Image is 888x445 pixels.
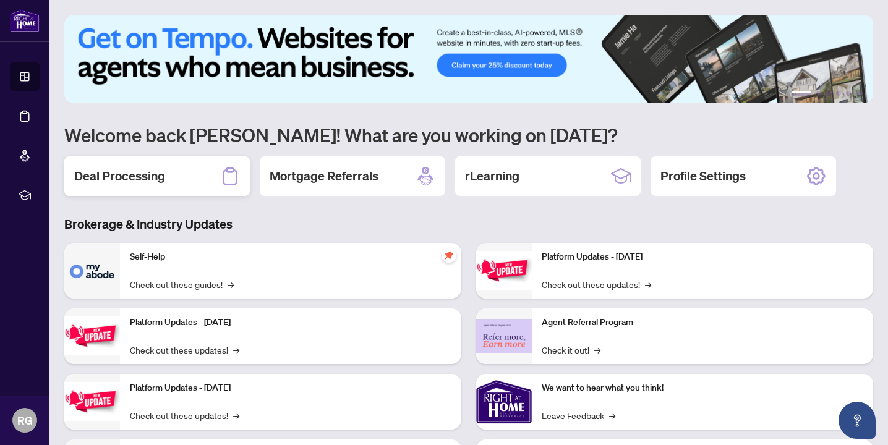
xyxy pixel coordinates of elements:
[792,91,811,96] button: 1
[10,9,40,32] img: logo
[130,250,451,264] p: Self-Help
[442,248,456,263] span: pushpin
[465,167,519,185] h2: rLearning
[836,91,841,96] button: 4
[17,412,33,429] span: RG
[130,278,234,291] a: Check out these guides!→
[839,402,876,439] button: Open asap
[846,91,851,96] button: 5
[609,409,615,422] span: →
[542,343,600,357] a: Check it out!→
[233,343,239,357] span: →
[130,343,239,357] a: Check out these updates!→
[130,316,451,329] p: Platform Updates - [DATE]
[64,243,120,299] img: Self-Help
[270,167,378,185] h2: Mortgage Referrals
[64,382,120,421] img: Platform Updates - July 21, 2025
[856,91,861,96] button: 6
[542,250,863,264] p: Platform Updates - [DATE]
[594,343,600,357] span: →
[130,381,451,395] p: Platform Updates - [DATE]
[74,167,165,185] h2: Deal Processing
[816,91,821,96] button: 2
[64,216,873,233] h3: Brokerage & Industry Updates
[476,251,532,290] img: Platform Updates - June 23, 2025
[233,409,239,422] span: →
[826,91,831,96] button: 3
[64,123,873,146] h1: Welcome back [PERSON_NAME]! What are you working on [DATE]?
[130,409,239,422] a: Check out these updates!→
[542,278,651,291] a: Check out these updates!→
[542,409,615,422] a: Leave Feedback→
[645,278,651,291] span: →
[542,316,863,329] p: Agent Referral Program
[476,319,532,353] img: Agent Referral Program
[228,278,234,291] span: →
[542,381,863,395] p: We want to hear what you think!
[64,15,873,103] img: Slide 0
[660,167,746,185] h2: Profile Settings
[476,374,532,430] img: We want to hear what you think!
[64,316,120,355] img: Platform Updates - September 16, 2025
